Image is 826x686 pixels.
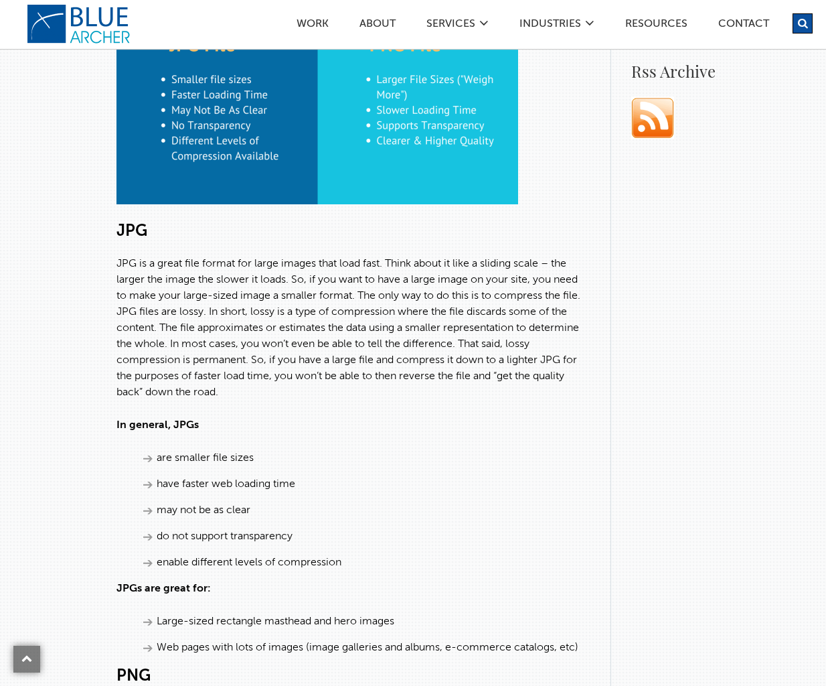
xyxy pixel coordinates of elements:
a: ABOUT [359,19,396,33]
img: rss.png [631,96,674,139]
a: Industries [519,19,582,33]
li: are smaller file sizes [143,450,590,466]
li: have faster web loading time [143,476,590,492]
h3: JPG [116,221,590,243]
a: Resources [625,19,688,33]
li: do not support transparency [143,529,590,545]
p: JPG is a great file format for large images that load fast. Think about it like a sliding scale –... [116,256,590,401]
strong: JPGs are great for: [116,584,211,594]
li: enable different levels of compression [143,555,590,571]
li: Large-sized rectangle masthead and hero images [143,614,590,630]
li: Web pages with lots of images (image galleries and albums, e-commerce catalogs, etc) [143,640,590,656]
li: may not be as clear [143,502,590,519]
strong: In general, JPGs [116,420,199,431]
a: logo [27,4,134,44]
a: Contact [718,19,770,33]
a: SERVICES [426,19,476,33]
a: Work [296,19,329,33]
